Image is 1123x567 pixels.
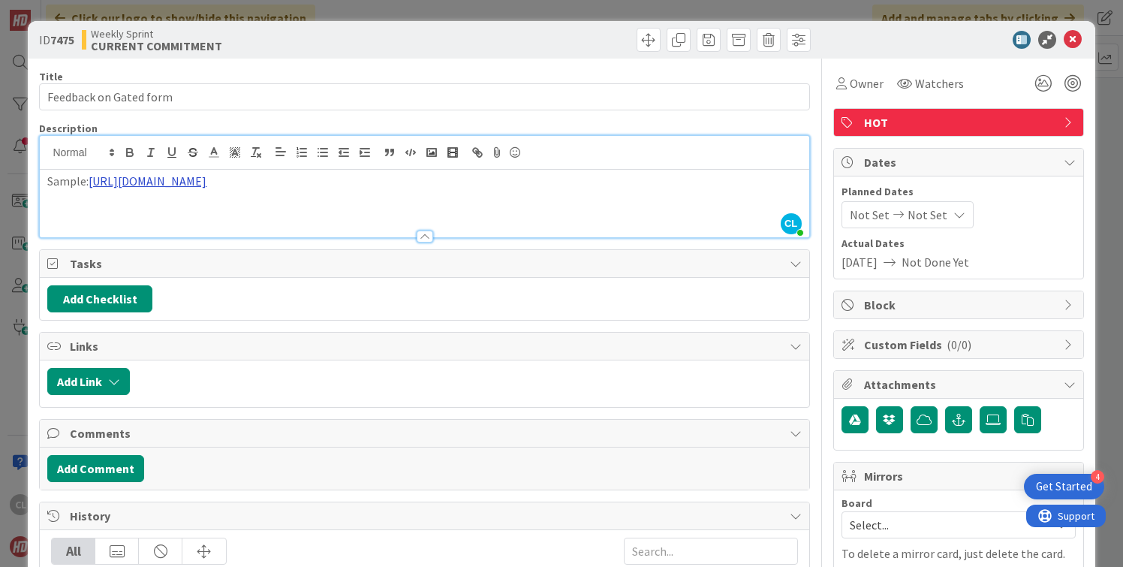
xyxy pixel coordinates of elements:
span: Not Done Yet [902,253,969,271]
span: History [70,507,781,525]
span: Board [841,498,872,508]
span: Comments [70,424,781,442]
span: Links [70,337,781,355]
span: Actual Dates [841,236,1076,252]
button: Add Link [47,368,130,395]
input: type card name here... [39,83,809,110]
span: Dates [864,153,1056,171]
b: CURRENT COMMITMENT [91,40,222,52]
span: [DATE] [841,253,878,271]
span: Mirrors [864,467,1056,485]
span: Select... [850,514,1042,535]
div: 4 [1091,470,1104,484]
button: Add Checklist [47,285,152,312]
span: HOT [864,113,1056,131]
input: Search... [624,538,798,565]
div: Get Started [1036,479,1092,494]
div: Open Get Started checklist, remaining modules: 4 [1024,474,1104,499]
span: Watchers [915,74,964,92]
label: Title [39,70,63,83]
span: Block [864,296,1056,314]
b: 7475 [50,32,74,47]
span: Tasks [70,255,781,273]
span: Support [32,2,68,20]
div: All [52,538,95,564]
span: ( 0/0 ) [947,337,971,352]
span: Not Set [850,206,890,224]
a: [URL][DOMAIN_NAME] [89,173,206,188]
button: Add Comment [47,455,144,482]
span: Owner [850,74,884,92]
span: Custom Fields [864,336,1056,354]
p: Sample: [47,173,801,190]
span: Planned Dates [841,184,1076,200]
span: Description [39,122,98,135]
span: ID [39,31,74,49]
span: Attachments [864,375,1056,394]
span: CL [781,213,802,234]
span: Not Set [908,206,947,224]
span: Weekly Sprint [91,28,222,40]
